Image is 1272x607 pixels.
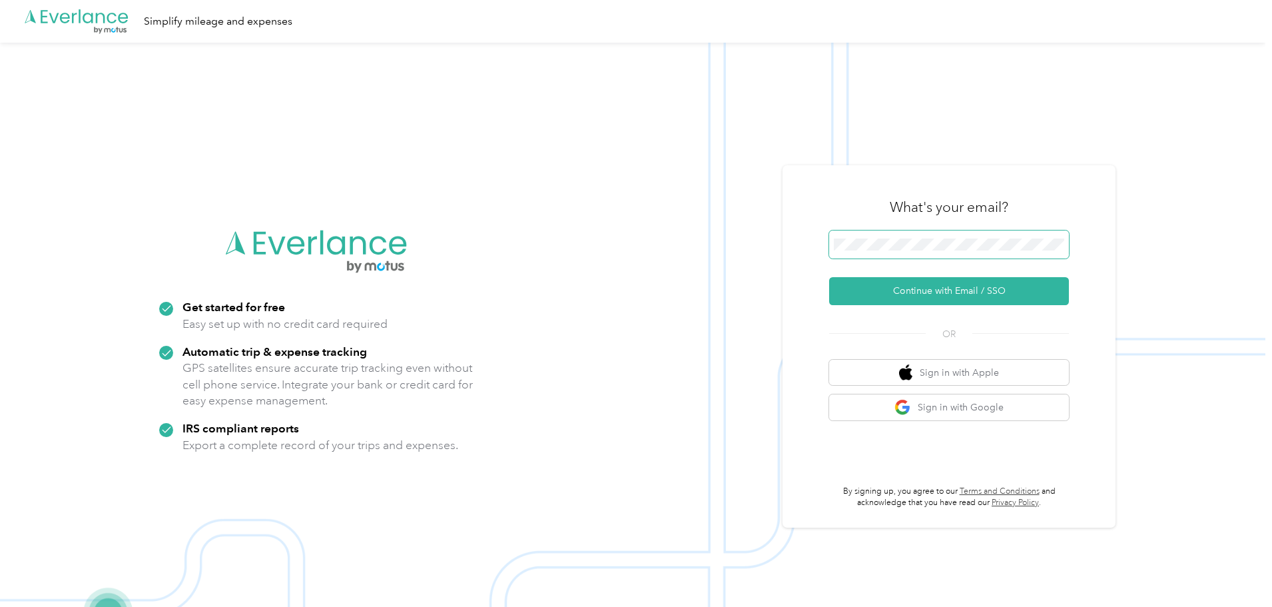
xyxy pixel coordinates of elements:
[992,498,1039,508] a: Privacy Policy
[182,437,458,454] p: Export a complete record of your trips and expenses.
[890,198,1008,217] h3: What's your email?
[182,300,285,314] strong: Get started for free
[926,327,972,341] span: OR
[182,360,474,409] p: GPS satellites ensure accurate trip tracking even without cell phone service. Integrate your bank...
[829,394,1069,420] button: google logoSign in with Google
[182,344,367,358] strong: Automatic trip & expense tracking
[960,486,1040,496] a: Terms and Conditions
[182,316,388,332] p: Easy set up with no credit card required
[829,486,1069,509] p: By signing up, you agree to our and acknowledge that you have read our .
[894,399,911,416] img: google logo
[182,421,299,435] strong: IRS compliant reports
[829,277,1069,305] button: Continue with Email / SSO
[899,364,912,381] img: apple logo
[144,13,292,30] div: Simplify mileage and expenses
[829,360,1069,386] button: apple logoSign in with Apple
